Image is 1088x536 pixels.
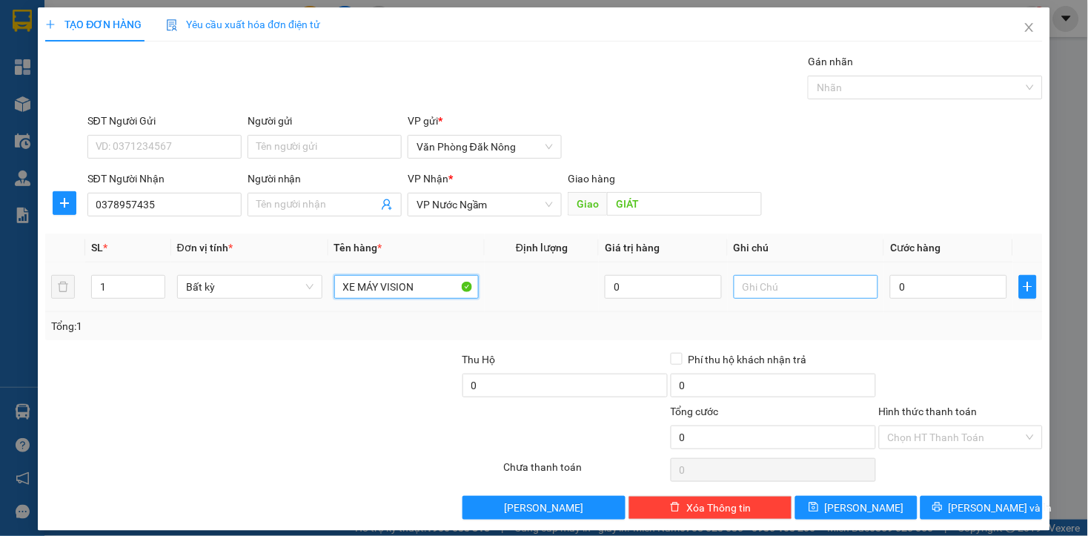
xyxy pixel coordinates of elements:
button: save[PERSON_NAME] [795,496,918,520]
input: Dọc đường [607,192,762,216]
span: Cước hàng [890,242,941,254]
span: Thu Hộ [462,354,496,365]
input: Ghi Chú [734,275,879,299]
label: Hình thức thanh toán [879,406,978,417]
button: Close [1009,7,1050,49]
span: Phí thu hộ khách nhận trả [683,351,813,368]
img: icon [166,19,178,31]
span: Tổng cước [671,406,719,417]
span: [PERSON_NAME] [825,500,904,516]
span: Định lượng [516,242,568,254]
button: printer[PERSON_NAME] và In [921,496,1043,520]
span: plus [45,19,56,30]
span: close [1024,21,1035,33]
span: plus [1020,281,1036,293]
button: deleteXóa Thông tin [628,496,792,520]
div: Tổng: 1 [51,318,420,334]
span: SL [91,242,103,254]
div: SĐT Người Nhận [87,171,242,187]
span: Yêu cầu xuất hóa đơn điện tử [166,19,321,30]
span: [PERSON_NAME] và In [949,500,1052,516]
span: Đơn vị tính [177,242,233,254]
span: save [809,502,819,514]
span: Giao [568,192,607,216]
span: Xóa Thông tin [686,500,751,516]
span: Văn Phòng Đăk Nông [417,136,553,158]
span: printer [932,502,943,514]
label: Gán nhãn [808,56,853,67]
button: plus [53,191,76,215]
span: plus [53,197,76,209]
div: Người gửi [248,113,402,129]
span: VP Nhận [408,173,448,185]
span: [PERSON_NAME] [505,500,584,516]
span: user-add [381,199,393,211]
span: VP Nước Ngầm [417,193,553,216]
input: 0 [605,275,721,299]
span: Giao hàng [568,173,615,185]
span: TẠO ĐƠN HÀNG [45,19,142,30]
span: Bất kỳ [186,276,314,298]
span: delete [670,502,680,514]
div: Chưa thanh toán [502,459,669,485]
span: Tên hàng [334,242,382,254]
div: VP gửi [408,113,562,129]
input: VD: Bàn, Ghế [334,275,480,299]
div: Người nhận [248,171,402,187]
th: Ghi chú [728,234,885,262]
span: Giá trị hàng [605,242,660,254]
button: delete [51,275,75,299]
button: plus [1019,275,1037,299]
div: SĐT Người Gửi [87,113,242,129]
button: [PERSON_NAME] [462,496,626,520]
